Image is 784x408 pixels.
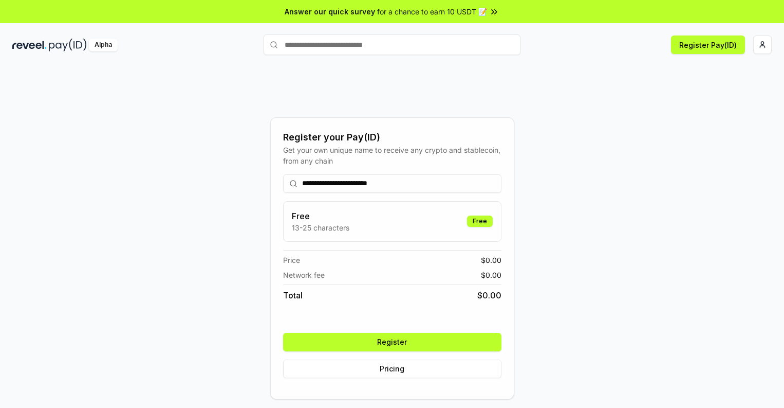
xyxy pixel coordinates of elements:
[467,216,493,227] div: Free
[671,36,745,54] button: Register Pay(ID)
[283,130,501,145] div: Register your Pay(ID)
[283,145,501,166] div: Get your own unique name to receive any crypto and stablecoin, from any chain
[285,6,375,17] span: Answer our quick survey
[481,270,501,280] span: $ 0.00
[12,39,47,51] img: reveel_dark
[477,289,501,301] span: $ 0.00
[283,270,325,280] span: Network fee
[292,210,349,222] h3: Free
[377,6,487,17] span: for a chance to earn 10 USDT 📝
[49,39,87,51] img: pay_id
[283,360,501,378] button: Pricing
[481,255,501,265] span: $ 0.00
[283,333,501,351] button: Register
[283,289,303,301] span: Total
[89,39,118,51] div: Alpha
[292,222,349,233] p: 13-25 characters
[283,255,300,265] span: Price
